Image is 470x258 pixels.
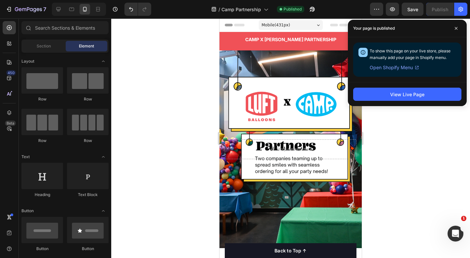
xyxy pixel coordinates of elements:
p: Your page is published [353,25,395,32]
div: Heading [21,192,63,198]
button: Save [402,3,423,16]
button: 7 [3,3,49,16]
div: View Live Page [390,91,424,98]
span: Toggle open [98,56,109,67]
div: Button [67,246,109,252]
div: 450 [6,70,16,75]
span: Published [284,6,302,12]
span: Section [37,43,51,49]
div: Row [67,96,109,102]
div: Publish [432,6,448,13]
iframe: Design area [219,18,362,258]
span: Text [21,154,30,160]
div: Row [21,96,63,102]
input: Search Sections & Elements [21,21,109,34]
div: Button [21,246,63,252]
div: Beta [5,121,16,126]
span: Toggle open [98,152,109,162]
button: Publish [426,3,454,16]
button: View Live Page [353,88,461,101]
span: Open Shopify Menu [370,64,413,72]
span: 1 [461,216,466,221]
div: Row [21,138,63,144]
span: Element [79,43,94,49]
span: Layout [21,58,34,64]
span: Toggle open [98,206,109,216]
span: To show this page on your live store, please manually add your page in Shopify menu. [370,48,451,60]
div: Text Block [67,192,109,198]
span: Button [21,208,34,214]
div: Row [67,138,109,144]
span: / [218,6,220,13]
iframe: Intercom live chat [448,226,463,242]
span: Camp Partnership [221,6,261,13]
div: Undo/Redo [124,3,151,16]
p: 7 [43,5,46,13]
span: Save [407,7,418,12]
